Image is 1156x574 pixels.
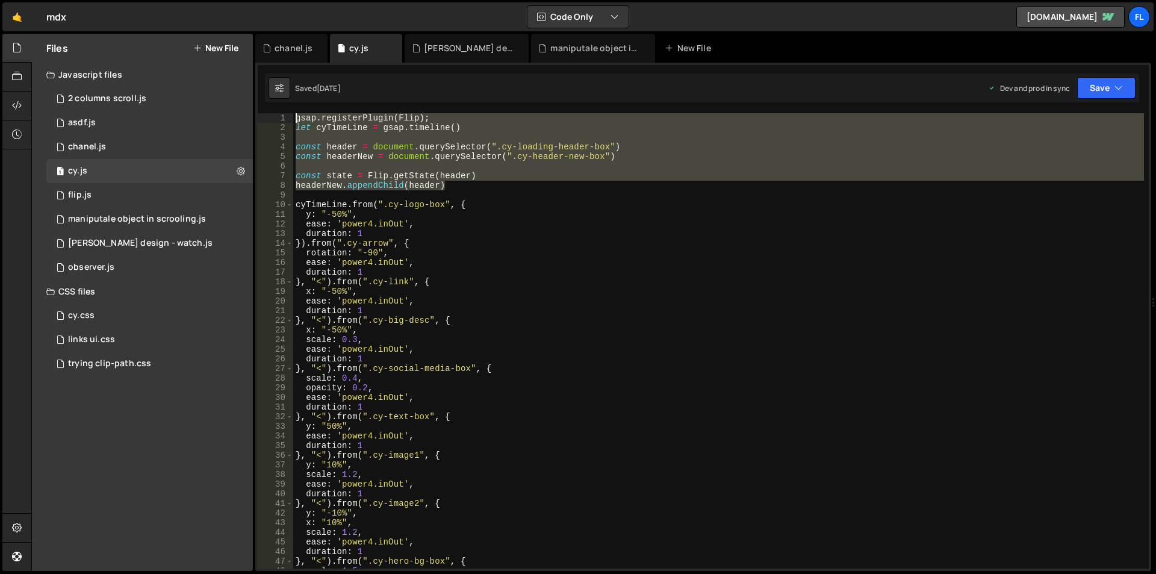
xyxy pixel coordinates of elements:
[258,422,293,431] div: 33
[32,63,253,87] div: Javascript files
[258,441,293,451] div: 35
[258,460,293,470] div: 37
[258,354,293,364] div: 26
[258,316,293,325] div: 22
[258,306,293,316] div: 21
[258,200,293,210] div: 10
[258,470,293,479] div: 38
[258,489,293,499] div: 40
[258,451,293,460] div: 36
[258,412,293,422] div: 32
[1077,77,1136,99] button: Save
[258,383,293,393] div: 29
[68,117,96,128] div: asdf.js
[258,248,293,258] div: 15
[275,42,312,54] div: chanel.js
[68,190,92,201] div: flip.js
[46,42,68,55] h2: Files
[46,304,253,328] div: 14087/44196.css
[258,364,293,373] div: 27
[258,181,293,190] div: 8
[57,167,64,177] span: 1
[258,499,293,508] div: 41
[295,83,341,93] div: Saved
[193,43,238,53] button: New File
[988,83,1070,93] div: Dev and prod in sync
[258,210,293,219] div: 11
[258,325,293,335] div: 23
[46,10,66,24] div: mdx
[258,142,293,152] div: 4
[258,258,293,267] div: 16
[46,255,253,279] div: 14087/36990.js
[258,373,293,383] div: 28
[258,229,293,239] div: 13
[258,277,293,287] div: 18
[258,402,293,412] div: 31
[258,547,293,557] div: 46
[258,518,293,528] div: 43
[46,111,253,135] div: 14087/43937.js
[1016,6,1125,28] a: [DOMAIN_NAME]
[258,537,293,547] div: 45
[258,239,293,248] div: 14
[68,358,151,369] div: trying clip-path.css
[46,87,253,111] div: 14087/36530.js
[46,135,253,159] div: 14087/45247.js
[46,159,253,183] div: 14087/44148.js
[258,267,293,277] div: 17
[258,123,293,133] div: 2
[68,93,146,104] div: 2 columns scroll.js
[32,279,253,304] div: CSS files
[258,171,293,181] div: 7
[258,557,293,566] div: 47
[258,335,293,345] div: 24
[2,2,32,31] a: 🤙
[46,231,253,255] div: 14087/35941.js
[665,42,715,54] div: New File
[258,479,293,489] div: 39
[46,328,253,352] div: 14087/37841.css
[258,219,293,229] div: 12
[68,214,206,225] div: maniputale object in scrooling.js
[424,42,514,54] div: [PERSON_NAME] design - watch.js
[68,142,106,152] div: chanel.js
[258,161,293,171] div: 6
[68,310,95,321] div: cy.css
[527,6,629,28] button: Code Only
[258,296,293,306] div: 20
[258,345,293,354] div: 25
[258,528,293,537] div: 44
[258,393,293,402] div: 30
[258,152,293,161] div: 5
[258,133,293,142] div: 3
[68,238,213,249] div: [PERSON_NAME] design - watch.js
[68,334,115,345] div: links ui.css
[317,83,341,93] div: [DATE]
[258,190,293,200] div: 9
[258,508,293,518] div: 42
[46,183,253,207] div: 14087/37273.js
[68,166,87,176] div: cy.js
[349,42,368,54] div: cy.js
[258,287,293,296] div: 19
[550,42,641,54] div: maniputale object in scrooling.js
[68,262,114,273] div: observer.js
[46,207,253,231] div: 14087/36120.js
[46,352,253,376] div: 14087/36400.css
[1128,6,1150,28] a: fl
[258,113,293,123] div: 1
[258,431,293,441] div: 34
